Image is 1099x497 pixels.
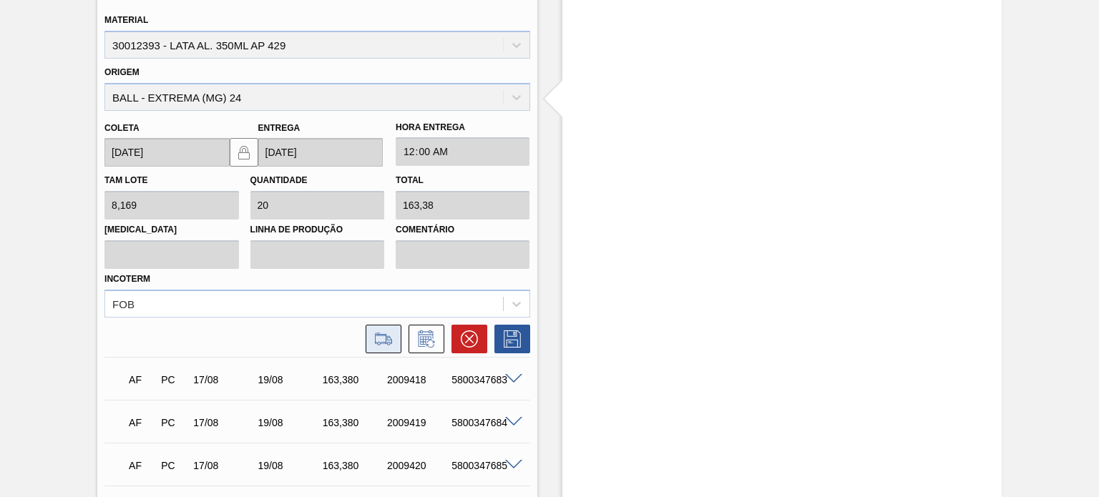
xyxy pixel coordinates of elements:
[104,138,229,167] input: dd/mm/yyyy
[157,374,190,385] div: Pedido de Compra
[250,220,384,240] label: Linha de Produção
[129,417,154,428] p: AF
[104,123,139,133] label: Coleta
[255,460,326,471] div: 19/08/2025
[235,144,253,161] img: locked
[358,325,401,353] div: Ir para Composição de Carga
[319,460,390,471] div: 163,380
[444,325,487,353] div: Cancelar pedido
[104,274,150,284] label: Incoterm
[157,460,190,471] div: Pedido de Compra
[384,460,454,471] div: 2009420
[487,325,530,353] div: Salvar Pedido
[190,374,260,385] div: 17/08/2025
[104,67,140,77] label: Origem
[258,123,301,133] label: Entrega
[448,417,519,428] div: 5800347684
[384,374,454,385] div: 2009418
[319,417,390,428] div: 163,380
[401,325,444,353] div: Informar alteração no pedido
[448,460,519,471] div: 5800347685
[448,374,519,385] div: 5800347683
[104,220,238,240] label: [MEDICAL_DATA]
[250,175,308,185] label: Quantidade
[104,15,148,25] label: Material
[112,297,135,310] div: FOB
[125,407,157,438] div: Aguardando Faturamento
[384,417,454,428] div: 2009419
[396,117,529,138] label: Hora Entrega
[125,364,157,395] div: Aguardando Faturamento
[255,417,326,428] div: 19/08/2025
[190,417,260,428] div: 17/08/2025
[319,374,390,385] div: 163,380
[125,450,157,481] div: Aguardando Faturamento
[129,374,154,385] p: AF
[396,175,424,185] label: Total
[258,138,383,167] input: dd/mm/yyyy
[255,374,326,385] div: 19/08/2025
[230,138,258,167] button: locked
[157,417,190,428] div: Pedido de Compra
[104,175,147,185] label: Tam lote
[129,460,154,471] p: AF
[190,460,260,471] div: 17/08/2025
[396,220,529,240] label: Comentário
